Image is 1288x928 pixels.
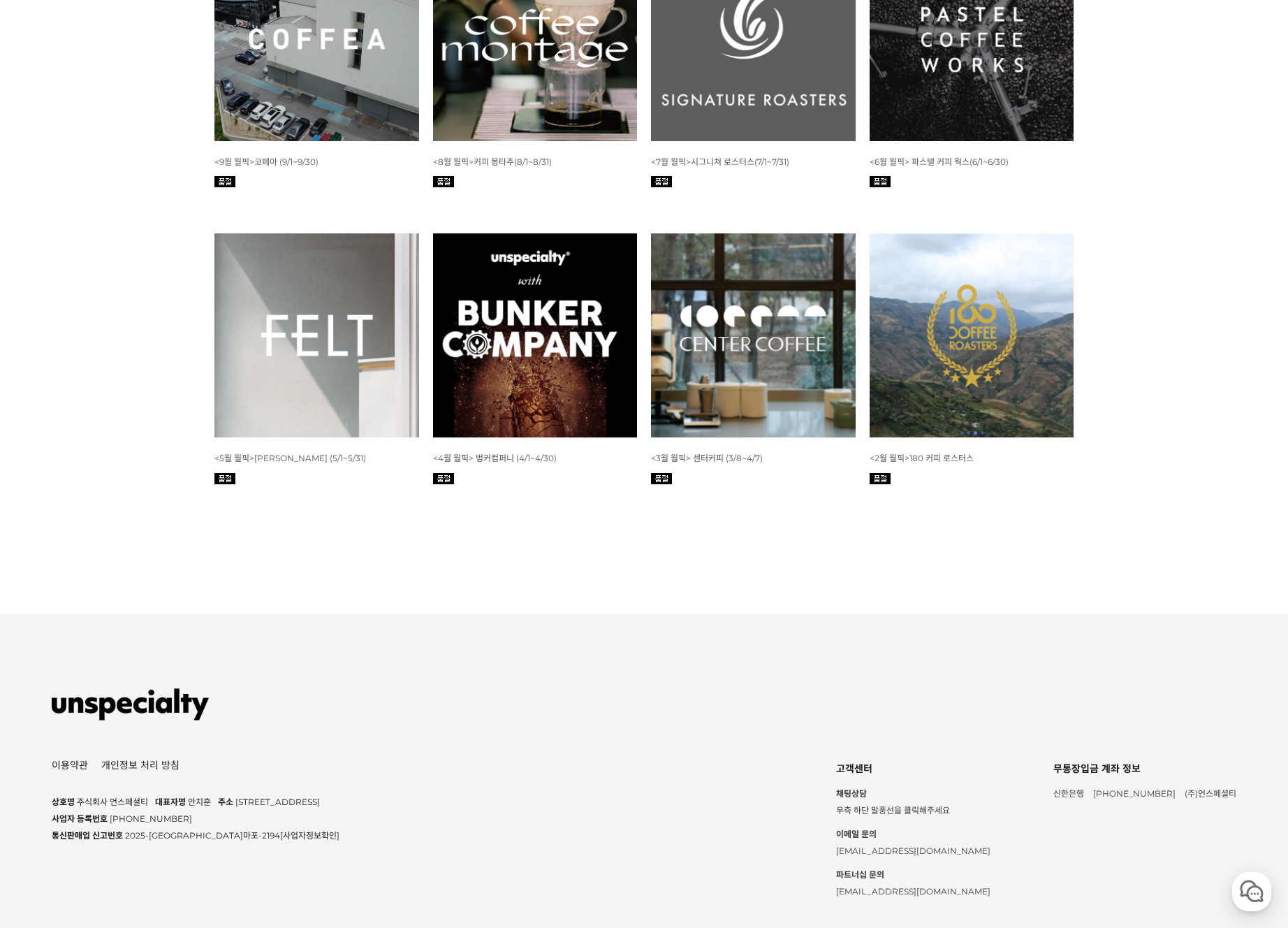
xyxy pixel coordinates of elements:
span: 2025-[GEOGRAPHIC_DATA]마포-2194 [125,830,339,841]
img: 품절 [214,176,235,187]
a: 설정 [180,443,268,478]
span: 신한은행 [1053,788,1084,799]
span: 주소 [218,797,233,807]
strong: 파트너십 문의 [836,867,990,883]
a: 대화 [92,443,180,478]
a: <5월 월픽>[PERSON_NAME] (5/1~5/31) [214,452,366,463]
img: 품절 [870,473,891,484]
span: <9월 월픽>코페아 (9/1~9/30) [214,157,319,167]
span: 대화 [128,465,145,476]
span: 사업자 등록번호 [52,813,108,824]
a: <8월 월픽>커피 몽타주(8/1~8/31) [433,156,552,167]
img: 품절 [214,473,235,484]
a: <9월 월픽>코페아 (9/1~9/30) [214,156,319,167]
a: <3월 월픽> 센터커피 (3/8~4/7) [651,452,763,463]
a: <2월 월픽>180 커피 로스터스 [870,452,974,463]
a: 이용약관 [52,760,88,770]
img: 품절 [433,176,454,187]
span: 설정 [216,464,233,475]
span: 안치훈 [188,797,211,807]
a: <4월 월픽> 벙커컴퍼니 (4/1~4/30) [433,452,557,463]
span: 주식회사 언스페셜티 [77,797,148,807]
img: 품절 [870,176,891,187]
img: 언스페셜티 몰 [52,683,209,725]
a: 개인정보 처리 방침 [101,760,180,770]
img: 4월 월픽 벙커컴퍼니 [433,233,638,438]
div: 고객센터 [836,759,990,778]
span: 통신판매업 신고번호 [52,830,123,841]
img: 품절 [433,473,454,484]
span: <4월 월픽> 벙커컴퍼니 (4/1~4/30) [433,453,557,463]
span: <5월 월픽>[PERSON_NAME] (5/1~5/31) [214,453,366,463]
strong: 채팅상담 [836,785,990,802]
img: 2월 월픽 180 커피 로스터스 [870,233,1074,438]
img: 품절 [651,473,672,484]
span: [PHONE_NUMBER] [110,813,192,824]
span: 상호명 [52,797,75,807]
span: <3월 월픽> 센터커피 (3/8~4/7) [651,453,763,463]
img: 품절 [651,176,672,187]
img: 3월 월픽 센터커피 [651,233,856,438]
span: (주)언스페셜티 [1185,788,1236,799]
span: [STREET_ADDRESS] [235,797,320,807]
a: [사업자정보확인] [280,830,339,841]
a: 홈 [4,443,92,478]
a: <6월 월픽> 파스텔 커피 웍스(6/1~6/30) [870,156,1009,167]
span: <7월 월픽>시그니쳐 로스터스(7/1~7/31) [651,157,789,167]
span: <8월 월픽>커피 몽타주(8/1~8/31) [433,157,552,167]
span: [PHONE_NUMBER] [1093,788,1176,799]
span: [EMAIL_ADDRESS][DOMAIN_NAME] [836,886,990,897]
span: <6월 월픽> 파스텔 커피 웍스(6/1~6/30) [870,157,1009,167]
span: 홈 [44,464,52,475]
span: [EMAIL_ADDRESS][DOMAIN_NAME] [836,846,990,856]
div: 무통장입금 계좌 정보 [1053,759,1236,778]
a: <7월 월픽>시그니쳐 로스터스(7/1~7/31) [651,156,789,167]
span: 우측 하단 말풍선을 클릭해주세요 [836,805,950,815]
img: 5월 월픽 펠트커피 [214,233,419,438]
span: <2월 월픽>180 커피 로스터스 [870,453,974,463]
strong: 이메일 문의 [836,826,990,843]
span: 대표자명 [155,797,186,807]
